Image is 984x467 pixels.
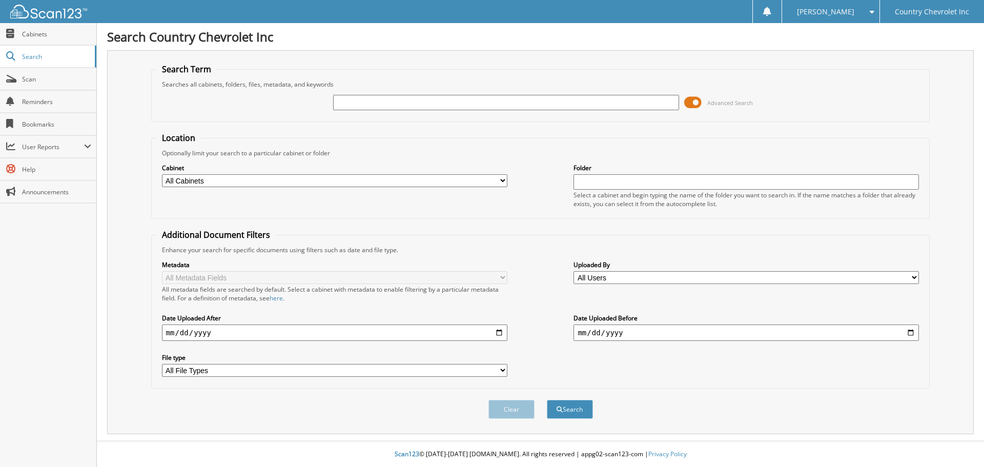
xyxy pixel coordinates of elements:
span: Bookmarks [22,120,91,129]
span: Cabinets [22,30,91,38]
button: Clear [488,400,535,419]
span: Reminders [22,97,91,106]
span: [PERSON_NAME] [797,9,854,15]
div: © [DATE]-[DATE] [DOMAIN_NAME]. All rights reserved | appg02-scan123-com | [97,442,984,467]
label: File type [162,353,507,362]
img: scan123-logo-white.svg [10,5,87,18]
label: Date Uploaded Before [573,314,919,322]
label: Metadata [162,260,507,269]
span: User Reports [22,143,84,151]
a: Privacy Policy [648,450,687,458]
div: Optionally limit your search to a particular cabinet or folder [157,149,925,157]
span: Scan [22,75,91,84]
div: All metadata fields are searched by default. Select a cabinet with metadata to enable filtering b... [162,285,507,302]
legend: Search Term [157,64,216,75]
div: Enhance your search for specific documents using filters such as date and file type. [157,246,925,254]
iframe: Chat Widget [933,418,984,467]
span: Country Chevrolet Inc [895,9,969,15]
legend: Location [157,132,200,144]
span: Advanced Search [707,99,753,107]
label: Cabinet [162,164,507,172]
div: Select a cabinet and begin typing the name of the folder you want to search in. If the name match... [573,191,919,208]
span: Search [22,52,90,61]
a: here [270,294,283,302]
h1: Search Country Chevrolet Inc [107,28,974,45]
label: Folder [573,164,919,172]
span: Announcements [22,188,91,196]
span: Scan123 [395,450,419,458]
div: Searches all cabinets, folders, files, metadata, and keywords [157,80,925,89]
label: Uploaded By [573,260,919,269]
button: Search [547,400,593,419]
input: start [162,324,507,341]
span: Help [22,165,91,174]
input: end [573,324,919,341]
label: Date Uploaded After [162,314,507,322]
legend: Additional Document Filters [157,229,275,240]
